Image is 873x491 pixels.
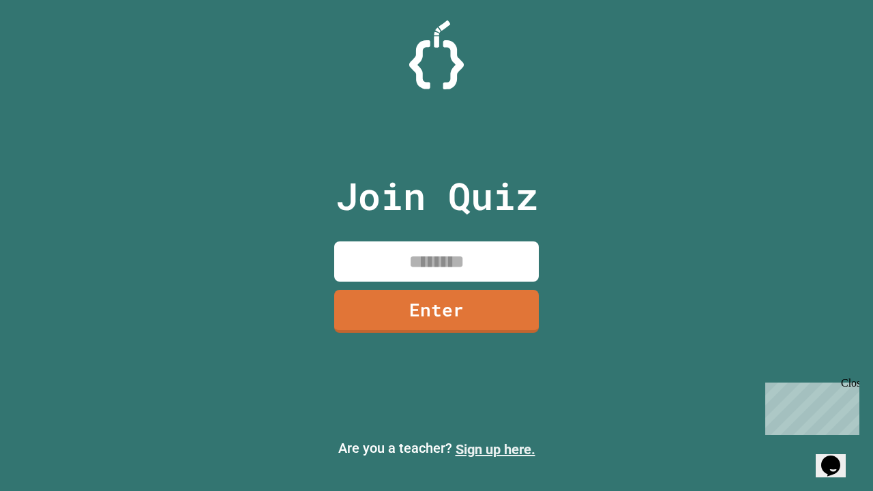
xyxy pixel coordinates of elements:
img: Logo.svg [409,20,464,89]
iframe: chat widget [816,436,859,477]
a: Enter [334,290,539,333]
p: Join Quiz [336,168,538,224]
div: Chat with us now!Close [5,5,94,87]
p: Are you a teacher? [11,438,862,460]
a: Sign up here. [456,441,535,458]
iframe: chat widget [760,377,859,435]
